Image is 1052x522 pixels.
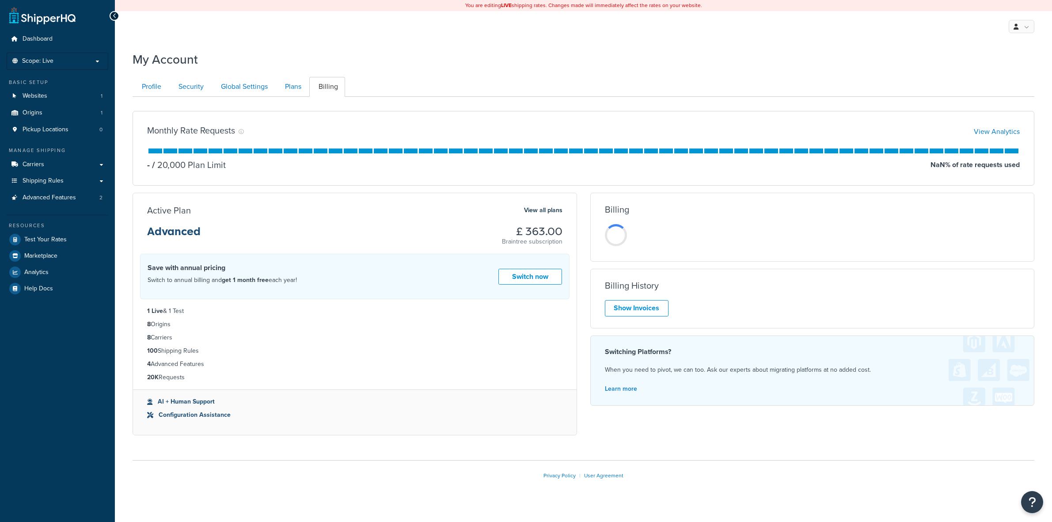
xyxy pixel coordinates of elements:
p: 20,000 Plan Limit [150,159,226,171]
li: Advanced Features [147,359,562,369]
span: Websites [23,92,47,100]
li: Advanced Features [7,190,108,206]
li: Configuration Assistance [147,410,562,420]
p: Switch to annual billing and each year! [148,274,297,286]
a: Marketplace [7,248,108,264]
p: NaN % of rate requests used [930,159,1020,171]
span: Carriers [23,161,44,168]
a: Show Invoices [605,300,668,316]
a: Origins 1 [7,105,108,121]
a: Help Docs [7,281,108,297]
a: Test Your Rates [7,232,108,248]
span: / [152,158,155,171]
p: - [147,159,150,171]
strong: get 1 month free [222,275,269,285]
h4: Save with annual pricing [148,263,297,273]
span: Origins [23,109,42,117]
span: Pickup Locations [23,126,68,133]
a: Learn more [605,384,637,393]
strong: 20K [147,373,159,382]
a: View Analytics [974,126,1020,137]
div: Basic Setup [7,79,108,86]
span: 0 [99,126,103,133]
a: Analytics [7,264,108,280]
li: AI + Human Support [147,397,562,407]
a: Billing [309,77,345,97]
li: & 1 Test [147,306,562,316]
strong: 8 [147,333,151,342]
span: Advanced Features [23,194,76,202]
a: Websites 1 [7,88,108,104]
a: Privacy Policy [543,472,576,480]
li: Shipping Rules [147,346,562,356]
strong: 8 [147,320,151,329]
a: Switch now [498,269,562,285]
li: Carriers [147,333,562,343]
li: Origins [147,320,562,329]
li: Websites [7,88,108,104]
span: Scope: Live [22,57,53,65]
span: 1 [101,109,103,117]
h4: Switching Platforms? [605,347,1020,357]
a: User Agreement [584,472,623,480]
p: When you need to pivot, we can too. Ask our experts about migrating platforms at no added cost. [605,364,1020,376]
a: Advanced Features 2 [7,190,108,206]
a: ShipperHQ Home [9,7,76,24]
span: Shipping Rules [23,177,64,185]
li: Origins [7,105,108,121]
div: Resources [7,222,108,229]
h3: Billing History [605,281,659,290]
h3: £ 363.00 [502,226,562,237]
span: | [579,472,581,480]
h3: Advanced [147,226,201,244]
a: Dashboard [7,31,108,47]
a: Profile [133,77,168,97]
a: Pickup Locations 0 [7,122,108,138]
a: Security [169,77,211,97]
p: Braintree subscription [502,237,562,246]
a: Shipping Rules [7,173,108,189]
a: Carriers [7,156,108,173]
strong: 4 [147,359,151,369]
span: Help Docs [24,285,53,293]
strong: 1 Live [147,306,163,316]
strong: 100 [147,346,158,355]
span: Dashboard [23,35,53,43]
button: Open Resource Center [1021,491,1043,513]
h1: My Account [133,51,198,68]
a: Global Settings [212,77,275,97]
span: Analytics [24,269,49,276]
h3: Billing [605,205,629,214]
a: Plans [276,77,308,97]
span: Marketplace [24,252,57,260]
span: 1 [101,92,103,100]
b: LIVE [501,1,512,9]
span: 2 [99,194,103,202]
li: Pickup Locations [7,122,108,138]
h3: Monthly Rate Requests [147,126,235,135]
h3: Active Plan [147,206,191,215]
li: Requests [147,373,562,382]
span: Test Your Rates [24,236,67,244]
div: Manage Shipping [7,147,108,154]
a: View all plans [524,205,562,216]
